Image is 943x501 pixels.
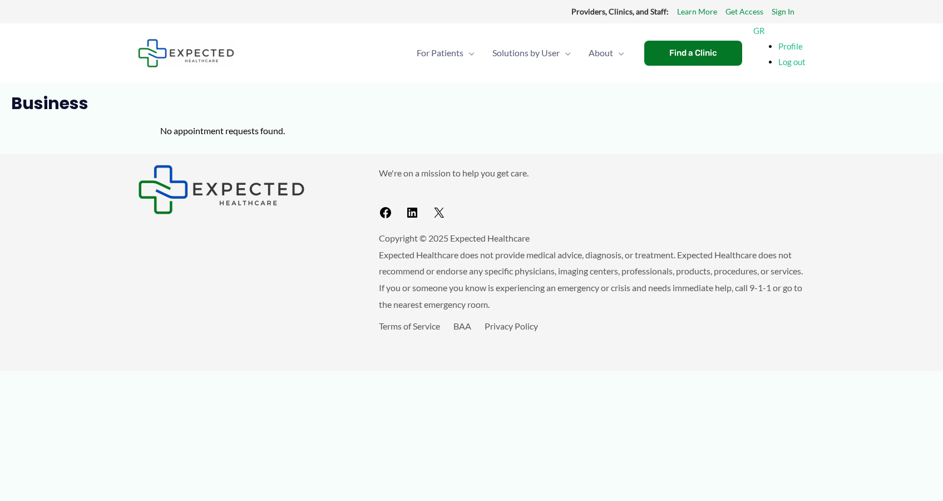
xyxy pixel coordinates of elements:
[11,94,932,114] h1: Business
[417,33,463,72] span: For Patients
[138,39,234,67] img: Expected Healthcare Logo - side, dark font, small
[463,33,475,72] span: Menu Toggle
[613,33,624,72] span: Menu Toggle
[160,122,783,139] p: No appointment requests found.
[560,33,571,72] span: Menu Toggle
[408,33,633,72] nav: Primary Site Navigation
[379,249,803,310] span: Expected Healthcare does not provide medical advice, diagnosis, or treatment. Expected Healthcare...
[408,33,483,72] a: For PatientsMenu Toggle
[379,321,440,331] a: Terms of Service
[580,33,633,72] a: AboutMenu Toggle
[492,33,560,72] span: Solutions by User
[138,165,351,214] aside: Footer Widget 1
[778,57,806,67] a: Log out
[772,4,794,19] a: Sign In
[483,33,580,72] a: Solutions by UserMenu Toggle
[379,165,806,181] p: We're on a mission to help you get care.
[379,318,806,360] aside: Footer Widget 3
[589,33,613,72] span: About
[379,165,806,224] aside: Footer Widget 2
[644,41,742,66] a: Find a Clinic
[571,7,669,16] strong: Providers, Clinics, and Staff:
[138,165,305,214] img: Expected Healthcare Logo - side, dark font, small
[753,26,765,36] a: GR
[453,321,471,331] a: BAA
[725,4,763,19] a: Get Access
[778,41,803,51] a: Profile
[379,233,530,243] span: Copyright © 2025 Expected Healthcare
[485,321,538,331] a: Privacy Policy
[677,4,717,19] a: Learn More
